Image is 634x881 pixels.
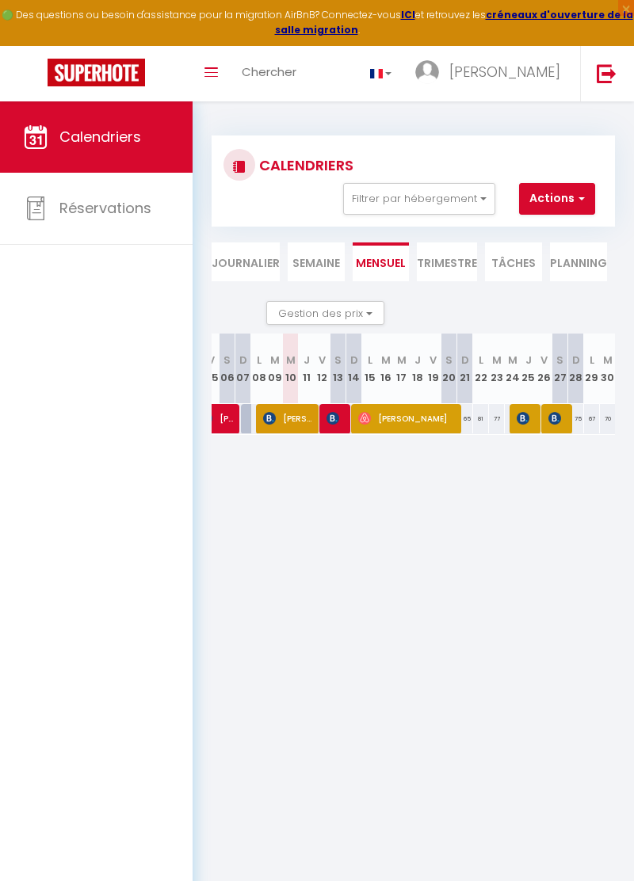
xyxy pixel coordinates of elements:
abbr: D [461,353,469,368]
th: 16 [378,334,394,404]
a: ... [PERSON_NAME] [403,46,580,101]
abbr: V [430,353,437,368]
h3: CALENDRIERS [255,147,353,183]
abbr: S [445,353,453,368]
abbr: L [368,353,372,368]
th: 30 [600,334,616,404]
abbr: J [304,353,310,368]
abbr: V [319,353,326,368]
th: 14 [346,334,362,404]
abbr: D [239,353,247,368]
th: 28 [568,334,584,404]
abbr: J [414,353,421,368]
th: 09 [267,334,283,404]
div: 81 [473,404,489,433]
th: 23 [489,334,505,404]
img: logout [597,63,617,83]
span: [PERSON_NAME] [449,62,560,82]
abbr: M [603,353,613,368]
button: Gestion des prix [266,301,384,325]
abbr: L [257,353,262,368]
abbr: L [590,353,594,368]
abbr: V [208,353,215,368]
th: 18 [410,334,426,404]
span: Réservations [59,198,151,218]
th: 17 [394,334,410,404]
abbr: M [492,353,502,368]
li: Trimestre [417,242,477,281]
button: Ouvrir le widget de chat LiveChat [13,6,60,54]
abbr: D [350,353,358,368]
th: 13 [330,334,346,404]
li: Tâches [485,242,542,281]
button: Actions [519,183,595,215]
th: 06 [220,334,235,404]
img: ... [415,60,439,84]
abbr: L [479,353,483,368]
div: 70 [600,404,616,433]
th: 08 [251,334,267,404]
abbr: J [525,353,532,368]
th: 27 [552,334,568,404]
img: Super Booking [48,59,145,86]
div: 77 [489,404,505,433]
th: 24 [505,334,521,404]
abbr: S [334,353,342,368]
abbr: S [556,353,563,368]
abbr: M [508,353,518,368]
a: créneaux d'ouverture de la salle migration [275,8,633,36]
span: [PERSON_NAME] [548,403,570,433]
button: Filtrer par hébergement [343,183,495,215]
th: 25 [521,334,537,404]
li: Planning [550,242,607,281]
th: 05 [204,334,220,404]
li: Journalier [212,242,280,281]
th: 11 [299,334,315,404]
abbr: M [270,353,280,368]
abbr: V [540,353,548,368]
abbr: M [397,353,407,368]
span: [PERSON_NAME] le bars [327,403,348,433]
li: Semaine [288,242,345,281]
th: 15 [362,334,378,404]
a: ICI [401,8,415,21]
span: Chercher [242,63,296,80]
th: 12 [315,334,330,404]
span: [PERSON_NAME] [263,403,316,433]
abbr: S [223,353,231,368]
span: Calendriers [59,127,141,147]
th: 20 [441,334,457,404]
th: 19 [426,334,441,404]
span: [PERSON_NAME] [358,403,459,433]
a: Chercher [230,46,308,101]
span: [PERSON_NAME] [200,403,237,433]
div: 75 [568,404,584,433]
abbr: M [381,353,391,368]
abbr: M [286,353,296,368]
li: Mensuel [353,242,410,281]
abbr: D [572,353,580,368]
th: 21 [457,334,473,404]
div: 65 [457,404,473,433]
th: 22 [473,334,489,404]
span: [PERSON_NAME] [517,403,538,433]
th: 10 [283,334,299,404]
th: 26 [537,334,552,404]
th: 29 [584,334,600,404]
div: 67 [584,404,600,433]
th: 07 [235,334,251,404]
